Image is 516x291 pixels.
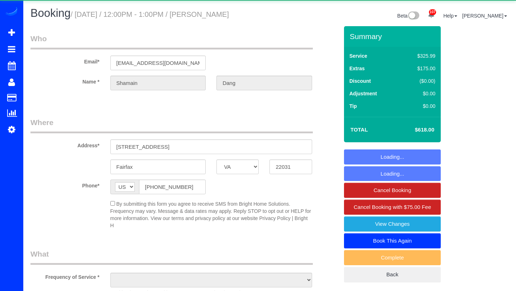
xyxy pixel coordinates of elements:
a: Cancel Booking with $75.00 Fee [344,200,441,215]
a: Beta [397,13,420,19]
label: Email* [25,56,105,65]
span: Cancel Booking with $75.00 Fee [354,204,431,210]
a: [PERSON_NAME] [462,13,507,19]
label: Adjustment [349,90,377,97]
input: Zip Code* [269,159,312,174]
h4: $618.00 [393,127,434,133]
h3: Summary [350,32,437,40]
label: Address* [25,139,105,149]
legend: What [30,249,313,265]
img: Automaid Logo [4,7,19,17]
div: ($0.00) [402,77,435,85]
a: Back [344,267,441,282]
a: Cancel Booking [344,183,441,198]
label: Frequency of Service * [25,271,105,281]
div: $0.00 [402,102,435,110]
label: Discount [349,77,371,85]
a: View Changes [344,216,441,232]
span: 107 [429,9,436,15]
a: Help [443,13,457,19]
a: Book This Again [344,233,441,248]
small: / [DATE] / 12:00PM - 1:00PM / [PERSON_NAME] [71,10,229,18]
label: Name * [25,76,105,85]
strong: Total [350,127,368,133]
img: New interface [407,11,419,21]
label: Extras [349,65,365,72]
legend: Where [30,117,313,133]
div: $325.99 [402,52,435,59]
div: $0.00 [402,90,435,97]
label: Phone* [25,180,105,189]
label: Tip [349,102,357,110]
a: 107 [424,7,438,23]
input: City* [110,159,206,174]
input: Email* [110,56,206,70]
legend: Who [30,33,313,49]
div: $175.00 [402,65,435,72]
input: First Name* [110,76,206,90]
input: Last Name* [216,76,312,90]
span: By submitting this form you agree to receive SMS from Bright Home Solutions. Frequency may vary. ... [110,201,311,228]
span: Booking [30,7,71,19]
label: Service [349,52,367,59]
input: Phone* [139,180,206,194]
